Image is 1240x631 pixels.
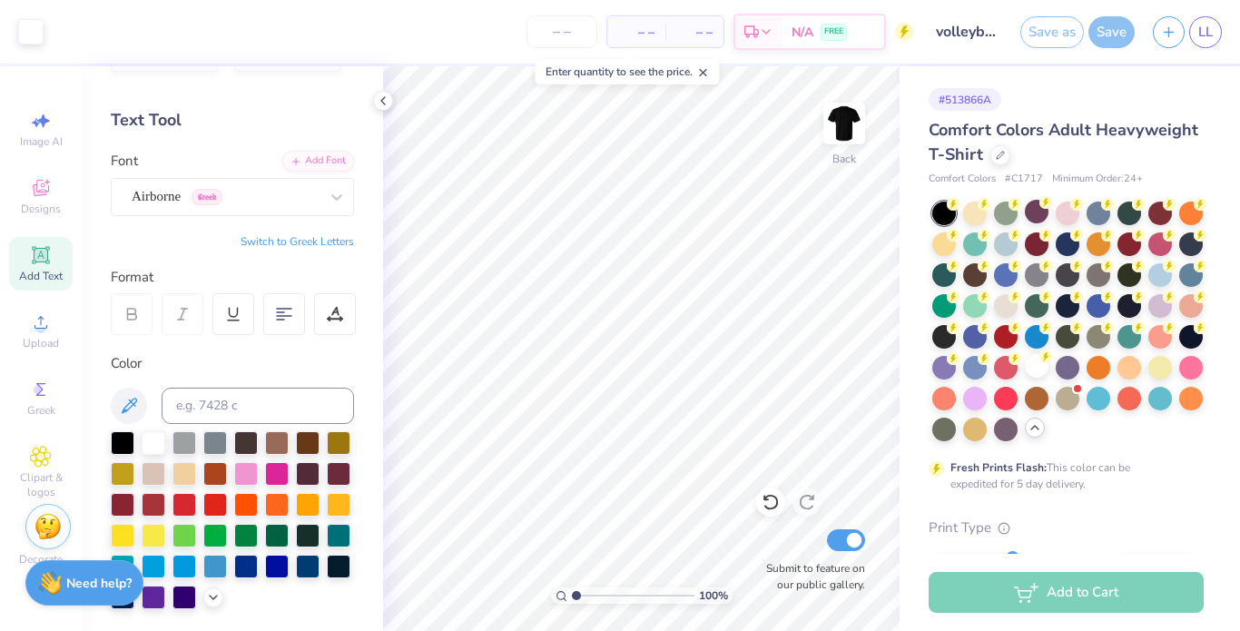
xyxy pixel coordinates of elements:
span: FREE [824,25,843,38]
div: Format [111,267,356,288]
label: Submit to feature on our public gallery. [756,560,865,593]
input: – – [527,15,597,48]
div: Back [832,151,856,167]
img: Back [826,105,862,142]
strong: Need help? [66,575,132,592]
strong: Fresh Prints Flash: [950,460,1047,475]
div: This color can be expedited for 5 day delivery. [950,459,1174,492]
span: Add Text [19,269,63,283]
span: LL [1198,22,1213,43]
input: e.g. 7428 c [162,388,354,424]
div: Text Tool [111,108,354,133]
label: Font [111,151,138,172]
div: Add Font [282,151,354,172]
span: Upload [23,336,59,350]
span: Designs [21,202,61,216]
div: Color [111,353,354,374]
span: Comfort Colors [929,172,996,187]
span: 100 % [699,587,728,604]
span: Decorate [19,552,63,567]
span: # C1717 [1005,172,1043,187]
span: Clipart & logos [9,470,73,499]
button: Switch to Greek Letters [241,234,354,249]
span: Comfort Colors Adult Heavyweight T-Shirt [929,119,1198,165]
input: Untitled Design [922,14,1011,50]
div: Enter quantity to see the price. [536,59,720,84]
span: N/A [792,23,813,42]
span: Greek [27,403,55,418]
div: # 513866A [929,88,1001,111]
span: Image AI [20,134,63,149]
span: Minimum Order: 24 + [1052,172,1143,187]
span: – – [618,23,654,42]
span: – – [676,23,713,42]
div: Print Type [929,518,1204,538]
a: LL [1189,16,1222,48]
